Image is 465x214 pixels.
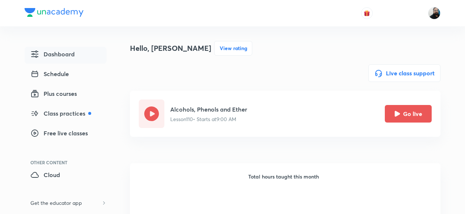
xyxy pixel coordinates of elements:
button: View rating [214,41,252,56]
a: Schedule [25,67,107,83]
p: Lesson 110 • Starts at 9:00 AM [170,115,247,123]
a: Free live classes [25,126,107,143]
a: Dashboard [25,47,107,64]
span: Class practices [30,109,91,118]
a: Class practices [25,106,107,123]
h4: Hello, [PERSON_NAME] [130,43,211,54]
a: Plus courses [25,86,107,103]
span: Cloud [30,170,60,179]
img: avatar [364,10,370,16]
button: Live class support [368,64,440,82]
button: Go live [385,105,432,123]
a: Company Logo [25,8,83,19]
img: Company Logo [25,8,83,17]
h5: Alcohols, Phenols and Ether [170,105,247,114]
img: Sumit Kumar Agrawal [428,7,440,19]
button: avatar [361,7,373,19]
h6: Total hours taught this month [248,173,319,180]
div: Other Content [30,160,107,165]
span: Plus courses [30,89,77,98]
a: Cloud [25,168,107,184]
span: Free live classes [30,129,88,138]
span: Schedule [30,70,69,78]
h6: Get the educator app [25,196,88,210]
span: Dashboard [30,50,75,59]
